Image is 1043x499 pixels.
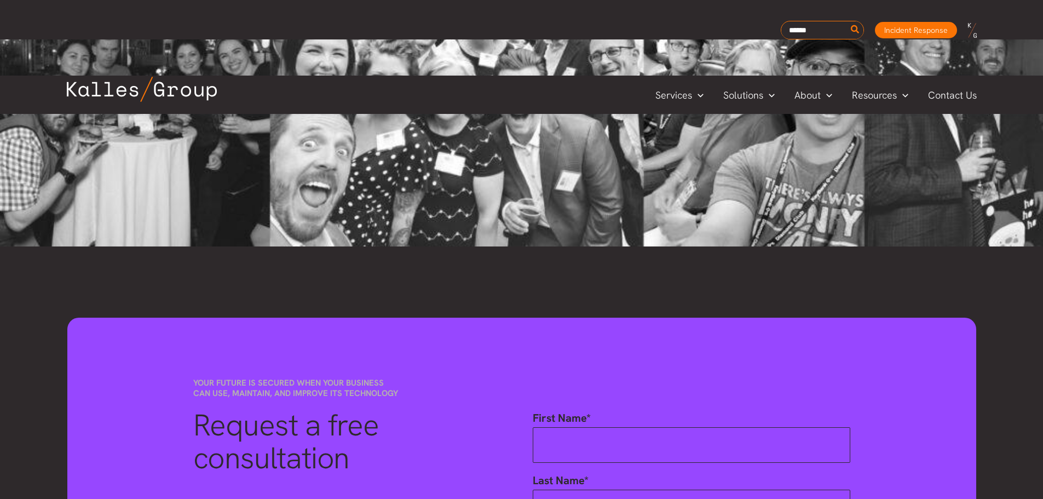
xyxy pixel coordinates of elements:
[763,87,775,104] span: Menu Toggle
[785,87,842,104] a: AboutMenu Toggle
[852,87,897,104] span: Resources
[897,87,908,104] span: Menu Toggle
[928,87,977,104] span: Contact Us
[821,87,832,104] span: Menu Toggle
[713,87,785,104] a: SolutionsMenu Toggle
[692,87,704,104] span: Menu Toggle
[533,473,584,487] span: Last Name
[533,411,586,425] span: First Name
[794,87,821,104] span: About
[918,87,988,104] a: Contact Us
[646,86,987,104] nav: Primary Site Navigation
[723,87,763,104] span: Solutions
[655,87,692,104] span: Services
[646,87,713,104] a: ServicesMenu Toggle
[193,377,398,399] span: Your future is secured when your business can use, maintain, and improve its technology
[842,87,918,104] a: ResourcesMenu Toggle
[875,22,957,38] a: Incident Response
[193,405,379,478] span: Request a free consultation
[849,21,862,39] button: Search
[67,77,217,102] img: Kalles Group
